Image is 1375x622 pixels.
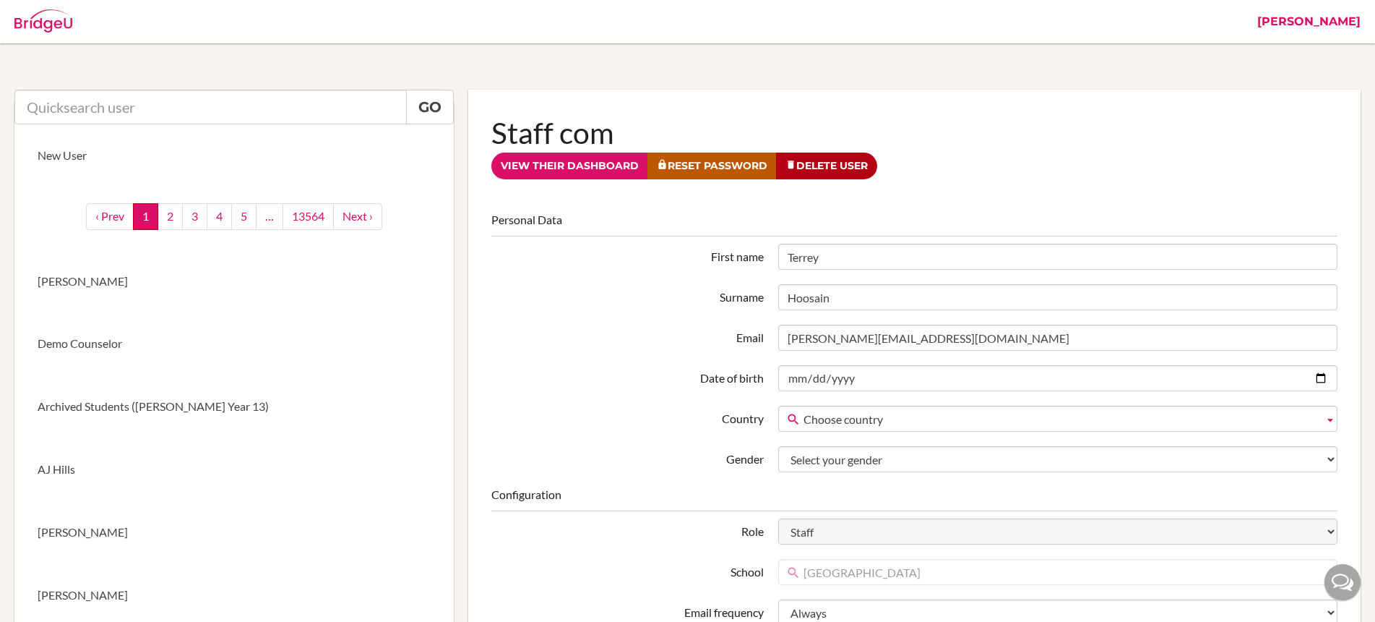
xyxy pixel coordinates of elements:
a: ‹ Prev [86,203,134,230]
a: 5 [231,203,257,230]
input: Quicksearch user [14,90,407,124]
a: next [333,203,382,230]
label: Role [484,519,771,540]
legend: Personal Data [491,212,1337,237]
a: Reset Password [647,153,777,179]
label: Country [484,406,771,427]
a: 1 [133,203,158,230]
a: View their dashboard [491,153,648,179]
a: 4 [207,203,232,230]
a: [PERSON_NAME] [14,501,454,564]
label: School [484,559,771,581]
a: Demo Counselor [14,312,454,375]
a: … [256,203,283,230]
a: Archived Students ([PERSON_NAME] Year 13) [14,375,454,438]
a: [PERSON_NAME] [14,250,454,313]
legend: Configuration [491,487,1337,511]
span: [GEOGRAPHIC_DATA] [803,560,1318,586]
label: Gender [484,446,771,468]
label: Surname [484,284,771,306]
a: AJ Hills [14,438,454,501]
label: Date of birth [484,365,771,387]
a: Go [406,90,454,124]
a: 2 [158,203,183,230]
a: New User [14,124,454,187]
label: First name [484,244,771,265]
a: 13564 [283,203,334,230]
h1: Staff com [491,113,1337,153]
a: Delete User [776,153,877,179]
span: Choose country [803,406,1318,433]
a: 3 [182,203,207,230]
label: Email [484,325,771,346]
label: Email frequency [484,600,771,621]
img: Bridge-U [14,9,72,33]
